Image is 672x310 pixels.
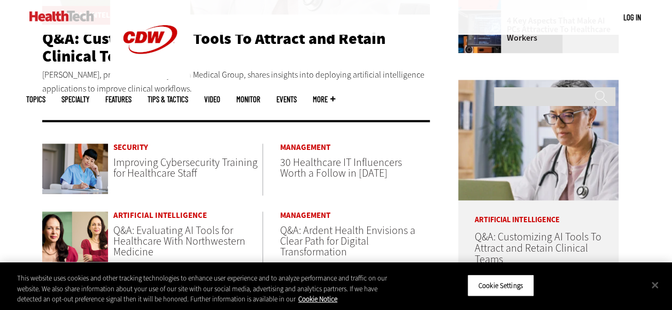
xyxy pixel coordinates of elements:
div: User menu [623,12,641,23]
a: Video [204,95,220,103]
div: This website uses cookies and other tracking technologies to enhance user experience and to analy... [17,273,403,305]
a: Q&A: Evaluating AI Tools for Healthcare With Northwestern Medicine [113,223,245,259]
a: Events [276,95,297,103]
button: Cookie Settings [467,274,534,297]
a: Artificial Intelligence [113,211,262,220]
a: Q&A: Customizing AI Tools To Attract and Retain Clinical Teams [474,230,601,267]
a: Security [113,143,262,152]
button: Close [643,273,667,297]
img: nurse studying on computer [42,143,109,194]
img: Home [29,11,94,21]
a: Q&A: Ardent Health Envisions a Clear Path for Digital Transformation [280,223,415,259]
img: Hannah Koczka [42,211,109,262]
a: CDW [110,71,190,82]
a: More information about your privacy [298,294,337,304]
span: Topics [26,95,45,103]
span: More [313,95,335,103]
a: Tips & Tactics [148,95,188,103]
a: Management [280,143,430,152]
a: Log in [623,12,641,22]
img: doctor on laptop [458,80,619,200]
p: Artificial Intelligence [458,200,619,224]
span: Specialty [61,95,89,103]
a: Improving Cybersecurity Training for Healthcare Staff [113,155,258,180]
a: Management [280,211,430,220]
a: 30 Healthcare IT Influencers Worth a Follow in [DATE] [280,155,402,180]
a: Features [105,95,132,103]
a: MonITor [236,95,260,103]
